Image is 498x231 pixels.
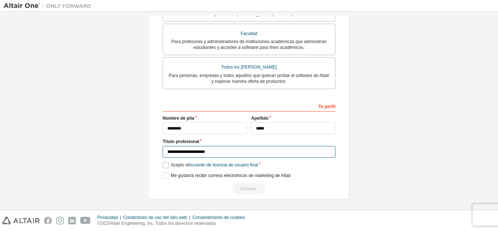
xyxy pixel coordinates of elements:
div: Read and acccept EULA to continue [163,183,335,194]
font: Para personas, empresas y todos aquellos que quieran probar el software de Altair y explorar nues... [169,73,329,84]
font: 2025 [101,221,110,226]
font: Para estudiantes actualmente inscritos que buscan acceder al paquete gratuito Altair Student Edit... [172,5,326,16]
font: Todos los [PERSON_NAME] [221,65,277,70]
font: Consentimiento de cookies [192,215,245,220]
font: Condiciones de uso del sitio web [123,215,187,220]
font: Para profesores y administradores de instituciones académicas que administran estudiantes y acced... [171,39,327,50]
font: Altair Engineering, Inc. Todos los derechos reservados. [110,221,217,226]
font: Acuerdo de licencia de usuario final [189,162,258,168]
font: Nombre de pila [163,116,194,121]
font: Apellido [251,116,268,121]
img: facebook.svg [44,217,52,224]
font: Privacidad [97,215,118,220]
img: Altair Uno [4,2,95,9]
img: youtube.svg [80,217,91,224]
font: Tu perfil [319,104,335,109]
font: Título profesional [163,139,199,144]
img: altair_logo.svg [2,217,40,224]
font: Me gustaría recibir correos electrónicos de marketing de Altair [171,173,291,178]
img: instagram.svg [56,217,64,224]
font: Facultad [241,31,257,36]
font: Acepto el [171,162,189,168]
font: © [97,221,101,226]
img: linkedin.svg [68,217,76,224]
